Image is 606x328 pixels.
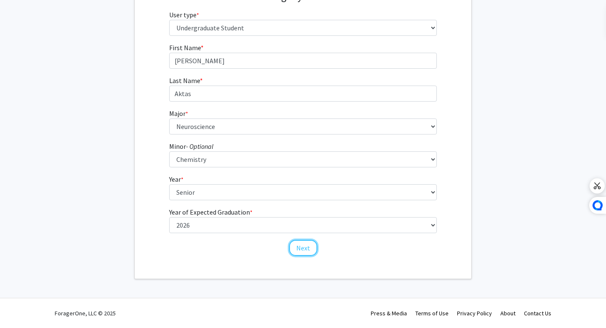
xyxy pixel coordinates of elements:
[55,298,116,328] div: ForagerOne, LLC © 2025
[186,142,213,151] i: - Optional
[457,309,492,317] a: Privacy Policy
[169,10,199,20] label: User type
[524,309,551,317] a: Contact Us
[169,43,201,52] span: First Name
[371,309,407,317] a: Press & Media
[289,240,317,256] button: Next
[415,309,449,317] a: Terms of Use
[169,108,188,118] label: Major
[169,174,183,184] label: Year
[6,290,36,322] iframe: Chat
[169,207,252,217] label: Year of Expected Graduation
[500,309,516,317] a: About
[169,141,213,151] label: Minor
[169,76,200,85] span: Last Name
